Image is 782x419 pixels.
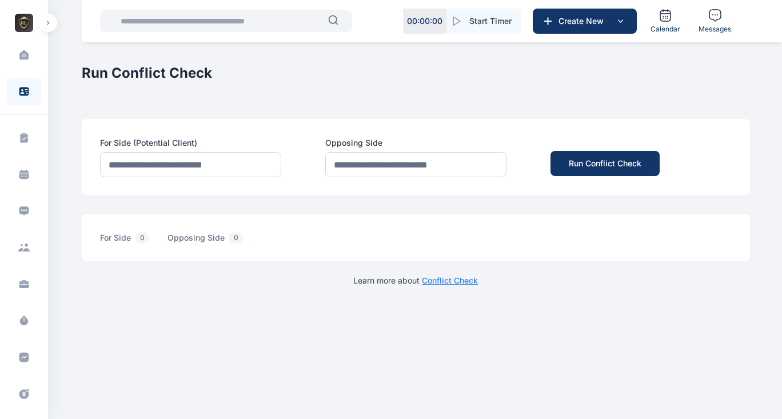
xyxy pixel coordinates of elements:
a: Calendar [646,4,685,38]
span: Create New [554,15,613,27]
p: Learn more about [353,275,478,286]
span: Messages [699,25,731,34]
a: for side0 [100,232,167,250]
label: For Side (Potential Client) [100,137,281,149]
span: 0 [135,232,149,244]
span: Start Timer [469,15,512,27]
button: Start Timer [446,9,521,34]
span: for side [100,232,154,250]
span: Calendar [651,25,680,34]
h2: Run Conflict Check [82,64,750,82]
span: 0 [229,232,243,244]
div: Run Conflict Check [569,158,641,169]
button: Run Conflict Check [550,151,660,176]
a: Messages [694,4,736,38]
span: opposing side [167,232,248,250]
a: opposing side0 [167,232,261,250]
label: Opposing Side [325,137,506,149]
button: Create New [533,9,637,34]
a: Conflict Check [422,276,478,285]
p: 00 : 00 : 00 [407,15,442,27]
